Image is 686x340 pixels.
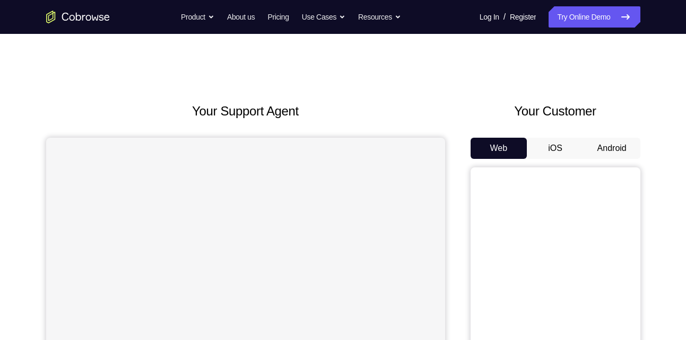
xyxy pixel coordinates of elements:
[471,102,640,121] h2: Your Customer
[358,6,401,28] button: Resources
[471,138,527,159] button: Web
[181,6,214,28] button: Product
[510,6,536,28] a: Register
[549,6,640,28] a: Try Online Demo
[584,138,640,159] button: Android
[227,6,255,28] a: About us
[46,11,110,23] a: Go to the home page
[46,102,445,121] h2: Your Support Agent
[527,138,584,159] button: iOS
[267,6,289,28] a: Pricing
[480,6,499,28] a: Log In
[503,11,506,23] span: /
[302,6,345,28] button: Use Cases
